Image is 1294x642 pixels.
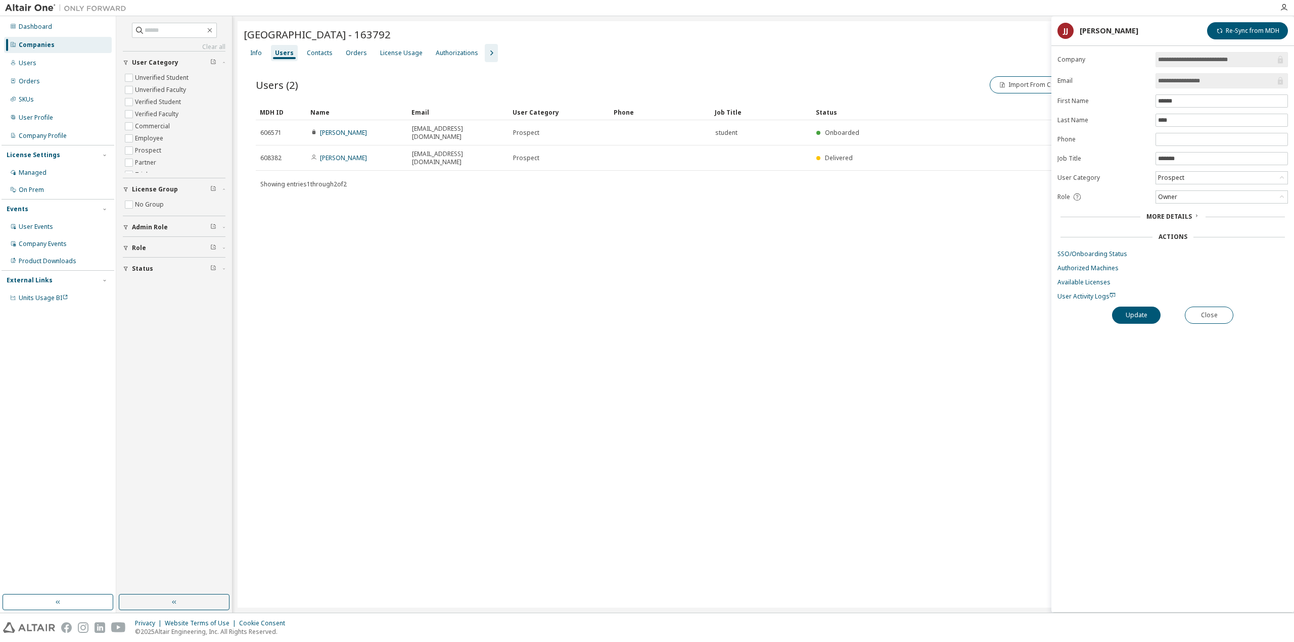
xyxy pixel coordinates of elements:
div: Users [275,49,294,57]
div: Users [19,59,36,67]
label: Employee [135,132,165,144]
label: Verified Faculty [135,108,180,120]
a: [PERSON_NAME] [320,128,367,137]
span: 608382 [260,154,282,162]
div: Dashboard [19,23,52,31]
div: Authorizations [436,49,478,57]
div: MDH ID [260,104,302,120]
span: Clear filter [210,244,216,252]
label: First Name [1057,97,1149,105]
div: Status [816,104,1210,120]
button: Status [123,258,225,280]
span: Onboarded [825,128,859,137]
span: Admin Role [132,223,168,231]
label: Phone [1057,135,1149,143]
label: Partner [135,157,158,169]
button: Role [123,237,225,259]
span: [EMAIL_ADDRESS][DOMAIN_NAME] [412,125,504,141]
div: Job Title [715,104,808,120]
button: Import From CSV [990,76,1067,93]
span: Status [132,265,153,273]
div: SKUs [19,95,34,104]
label: Verified Student [135,96,183,108]
div: JJ [1057,23,1074,39]
div: Companies [19,41,55,49]
div: Orders [19,77,40,85]
a: Authorized Machines [1057,264,1288,272]
label: No Group [135,199,166,211]
a: Clear all [123,43,225,51]
span: Role [132,244,146,252]
label: User Category [1057,174,1149,182]
span: Clear filter [210,59,216,67]
div: Info [250,49,262,57]
label: Unverified Student [135,72,191,84]
img: Altair One [5,3,131,13]
span: Prospect [513,154,539,162]
div: License Settings [7,151,60,159]
span: Delivered [825,154,853,162]
div: [PERSON_NAME] [1080,27,1138,35]
span: student [715,129,737,137]
div: Orders [346,49,367,57]
span: Role [1057,193,1070,201]
div: Company Events [19,240,67,248]
span: Clear filter [210,223,216,231]
span: Clear filter [210,265,216,273]
div: Contacts [307,49,333,57]
a: SSO/Onboarding Status [1057,250,1288,258]
div: Company Profile [19,132,67,140]
span: Units Usage BI [19,293,68,302]
label: Commercial [135,120,172,132]
div: User Profile [19,114,53,122]
div: User Category [513,104,606,120]
label: Last Name [1057,116,1149,124]
div: Cookie Consent [239,619,291,627]
div: Website Terms of Use [165,619,239,627]
span: User Category [132,59,178,67]
span: License Group [132,185,178,193]
button: Update [1112,307,1161,324]
div: Events [7,205,28,213]
button: License Group [123,178,225,201]
label: Company [1057,56,1149,64]
div: License Usage [380,49,423,57]
span: More Details [1146,212,1192,221]
a: [PERSON_NAME] [320,154,367,162]
label: Unverified Faculty [135,84,188,96]
img: linkedin.svg [95,622,105,633]
button: Re-Sync from MDH [1207,22,1288,39]
div: User Events [19,223,53,231]
div: External Links [7,276,53,284]
label: Job Title [1057,155,1149,163]
span: Clear filter [210,185,216,193]
button: Close [1185,307,1233,324]
div: Owner [1157,191,1179,203]
button: User Category [123,52,225,74]
span: [GEOGRAPHIC_DATA] - 163792 [244,27,391,41]
span: Users (2) [256,78,298,92]
img: altair_logo.svg [3,622,55,633]
div: Actions [1159,233,1187,241]
div: Managed [19,169,47,177]
label: Email [1057,77,1149,85]
div: Email [411,104,504,120]
button: Admin Role [123,216,225,238]
div: Phone [614,104,707,120]
img: facebook.svg [61,622,72,633]
label: Trial [135,169,150,181]
div: Prospect [1156,172,1287,184]
div: Privacy [135,619,165,627]
img: youtube.svg [111,622,126,633]
span: Showing entries 1 through 2 of 2 [260,180,347,188]
div: On Prem [19,186,44,194]
span: User Activity Logs [1057,292,1116,301]
label: Prospect [135,144,163,157]
div: Name [310,104,403,120]
a: Available Licenses [1057,278,1288,286]
img: instagram.svg [78,622,88,633]
div: Product Downloads [19,257,76,265]
span: 606571 [260,129,282,137]
p: © 2025 Altair Engineering, Inc. All Rights Reserved. [135,627,291,636]
div: Prospect [1157,172,1186,183]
